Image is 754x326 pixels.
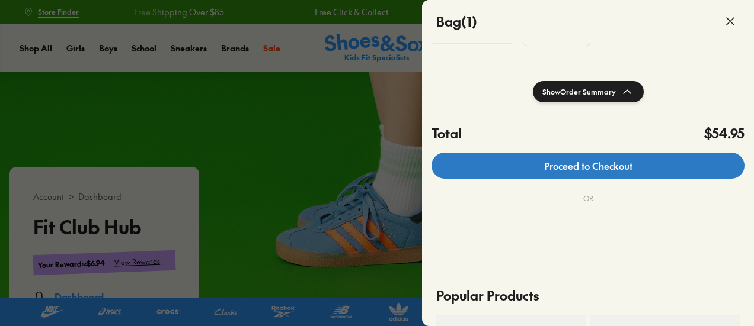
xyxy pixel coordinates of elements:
[432,153,745,179] a: Proceed to Checkout
[432,124,462,143] h4: Total
[704,124,745,143] h4: $54.95
[533,81,644,102] button: ShowOrder Summary
[436,12,477,31] h4: Bag ( 1 )
[574,183,603,213] div: OR
[436,276,740,315] p: Popular Products
[432,227,745,259] iframe: PayPal-paypal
